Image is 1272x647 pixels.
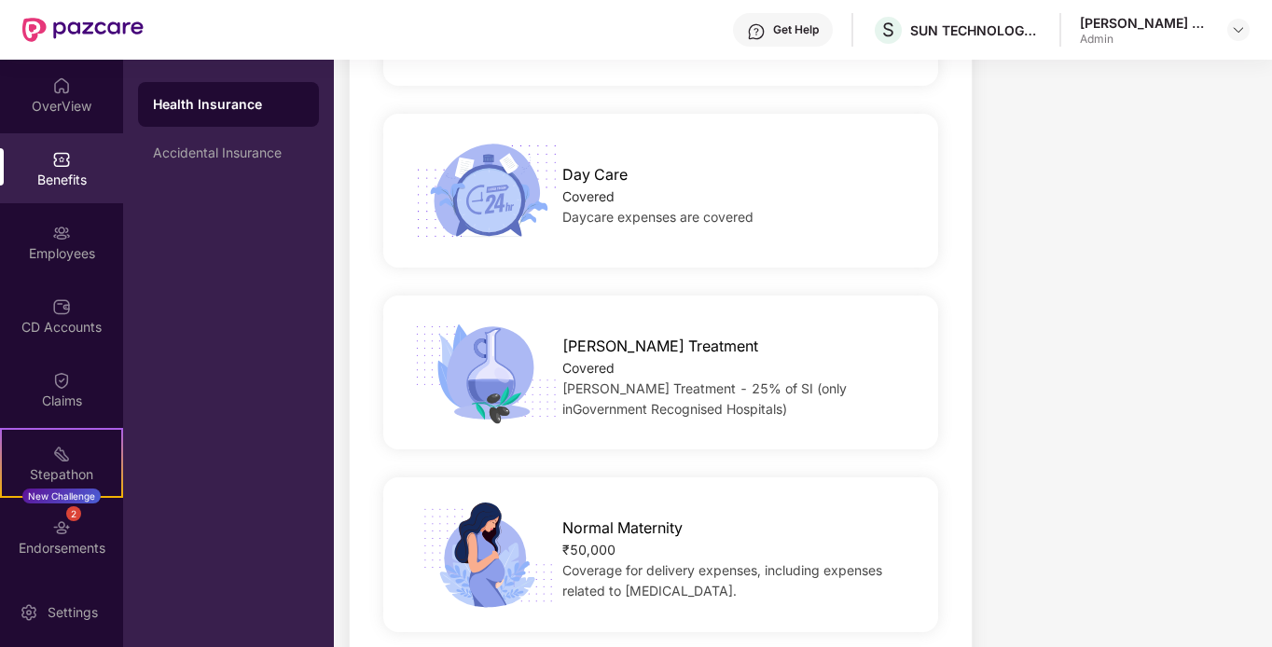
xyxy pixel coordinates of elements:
span: Day Care [562,163,628,186]
img: svg+xml;base64,PHN2ZyBpZD0iRW1wbG95ZWVzIiB4bWxucz0iaHR0cDovL3d3dy53My5vcmcvMjAwMC9zdmciIHdpZHRoPS... [52,224,71,242]
div: SUN TECHNOLOGY INTEGRATORS PRIVATE LIMITED [910,21,1041,39]
div: Admin [1080,32,1210,47]
span: [PERSON_NAME] Treatment - 25% of SI (only inGovernment Recognised Hospitals) [562,380,847,417]
div: Stepathon [2,465,121,484]
div: [PERSON_NAME] M S [1080,14,1210,32]
div: ₹50,000 [562,540,913,560]
span: Daycare expenses are covered [562,209,754,225]
img: svg+xml;base64,PHN2ZyBpZD0iQmVuZWZpdHMiIHhtbG5zPSJodHRwOi8vd3d3LnczLm9yZy8yMDAwL3N2ZyIgd2lkdGg9Ij... [52,150,71,169]
span: [PERSON_NAME] Treatment [562,335,758,358]
div: Settings [42,603,104,622]
span: Coverage for delivery expenses, including expenses related to [MEDICAL_DATA]. [562,562,882,599]
div: Get Help [773,22,819,37]
img: svg+xml;base64,PHN2ZyBpZD0iQ0RfQWNjb3VudHMiIGRhdGEtbmFtZT0iQ0QgQWNjb3VudHMiIHhtbG5zPSJodHRwOi8vd3... [52,297,71,316]
img: svg+xml;base64,PHN2ZyB4bWxucz0iaHR0cDovL3d3dy53My5vcmcvMjAwMC9zdmciIHdpZHRoPSIyMSIgaGVpZ2h0PSIyMC... [52,445,71,463]
span: Normal Maternity [562,516,683,540]
img: New Pazcare Logo [22,18,144,42]
div: 2 [66,506,81,521]
div: Health Insurance [153,95,304,114]
div: New Challenge [22,489,101,503]
span: S [882,19,894,41]
img: svg+xml;base64,PHN2ZyBpZD0iQ2xhaW0iIHhtbG5zPSJodHRwOi8vd3d3LnczLm9yZy8yMDAwL3N2ZyIgd2lkdGg9IjIwIi... [52,371,71,390]
div: Accidental Insurance [153,145,304,160]
img: icon [408,501,563,608]
img: svg+xml;base64,PHN2ZyBpZD0iU2V0dGluZy0yMHgyMCIgeG1sbnM9Imh0dHA6Ly93d3cudzMub3JnLzIwMDAvc3ZnIiB3aW... [20,603,38,622]
img: svg+xml;base64,PHN2ZyBpZD0iSG9tZSIgeG1sbnM9Imh0dHA6Ly93d3cudzMub3JnLzIwMDAvc3ZnIiB3aWR0aD0iMjAiIG... [52,76,71,95]
img: icon [408,137,563,244]
img: svg+xml;base64,PHN2ZyBpZD0iRW5kb3JzZW1lbnRzIiB4bWxucz0iaHR0cDovL3d3dy53My5vcmcvMjAwMC9zdmciIHdpZH... [52,518,71,537]
img: svg+xml;base64,PHN2ZyBpZD0iSGVscC0zMngzMiIgeG1sbnM9Imh0dHA6Ly93d3cudzMub3JnLzIwMDAvc3ZnIiB3aWR0aD... [747,22,766,41]
div: Covered [562,358,913,379]
div: Covered [562,186,913,207]
img: svg+xml;base64,PHN2ZyBpZD0iRHJvcGRvd24tMzJ4MzIiIHhtbG5zPSJodHRwOi8vd3d3LnczLm9yZy8yMDAwL3N2ZyIgd2... [1231,22,1246,37]
img: icon [408,319,563,426]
